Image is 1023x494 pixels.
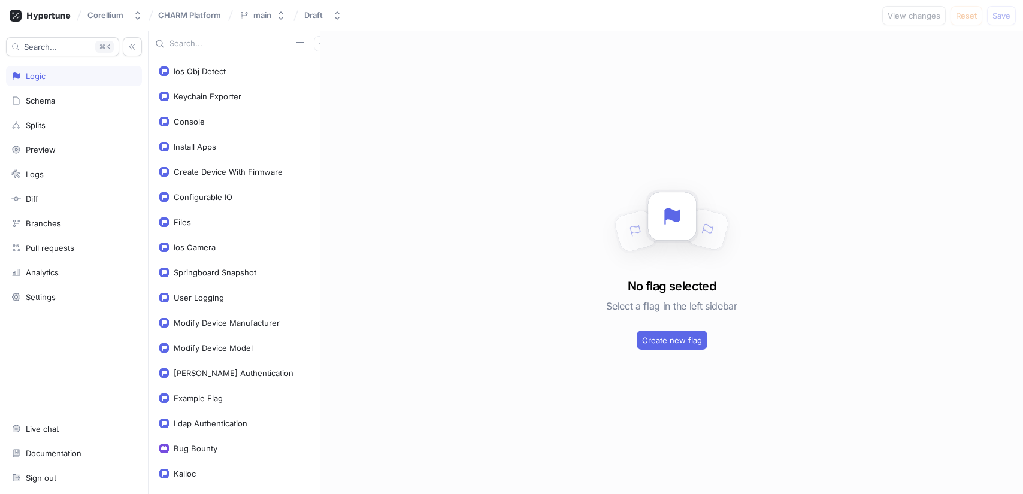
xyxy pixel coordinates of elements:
button: Draft [299,5,347,25]
span: CHARM Platform [158,11,221,19]
div: Ldap Authentication [174,419,247,428]
div: Modify Device Model [174,343,253,353]
div: Pull requests [26,243,74,253]
button: Create new flag [637,331,707,350]
div: Kalloc [174,469,196,478]
h5: Select a flag in the left sidebar [606,295,737,317]
div: Schema [26,96,55,105]
div: Install Apps [174,142,216,151]
div: K [95,41,114,53]
button: Corellium [83,5,147,25]
button: main [234,5,290,25]
div: Ios Camera [174,243,216,252]
div: Corellium [87,10,123,20]
div: Logic [26,71,46,81]
div: Sign out [26,473,56,483]
div: Settings [26,292,56,302]
div: Branches [26,219,61,228]
div: Analytics [26,268,59,277]
div: Bug Bounty [174,444,217,453]
a: Documentation [6,443,142,463]
div: Draft [304,10,323,20]
button: Search...K [6,37,119,56]
div: Keychain Exporter [174,92,241,101]
div: Ios Obj Detect [174,66,226,76]
span: Save [992,12,1010,19]
div: main [253,10,271,20]
span: View changes [888,12,940,19]
span: Reset [956,12,977,19]
div: Example Flag [174,393,223,403]
h3: No flag selected [628,277,716,295]
div: Documentation [26,448,81,458]
div: [PERSON_NAME] Authentication [174,368,293,378]
input: Search... [170,38,291,50]
div: Console [174,117,205,126]
div: User Logging [174,293,224,302]
div: Configurable IO [174,192,232,202]
div: Modify Device Manufacturer [174,318,280,328]
span: Search... [24,43,57,50]
div: Splits [26,120,46,130]
button: Save [987,6,1016,25]
span: Create new flag [642,337,702,344]
div: Diff [26,194,38,204]
div: Logs [26,169,44,179]
button: Reset [951,6,982,25]
div: Preview [26,145,56,154]
div: Create Device With Firmware [174,167,283,177]
div: Springboard Snapshot [174,268,256,277]
div: Files [174,217,191,227]
div: Live chat [26,424,59,434]
button: View changes [882,6,946,25]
